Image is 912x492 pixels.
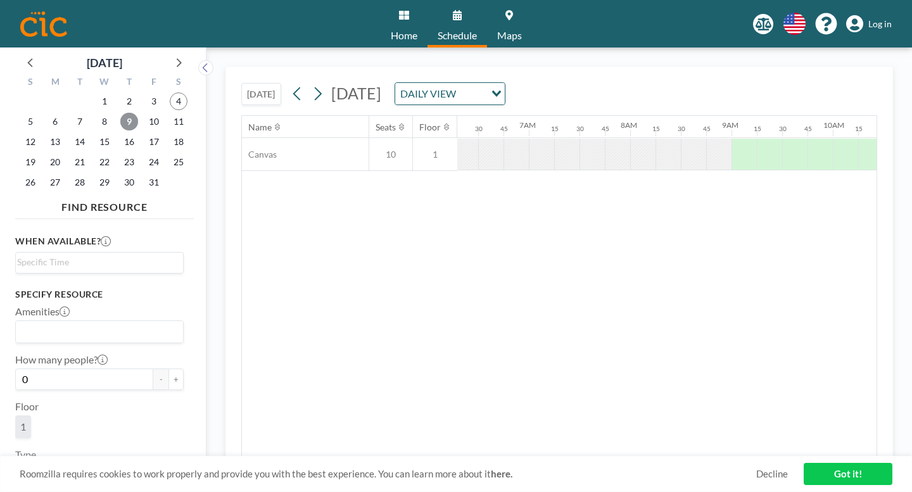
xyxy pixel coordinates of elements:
span: Canvas [242,149,277,160]
div: 30 [779,125,787,133]
span: Monday, October 6, 2025 [46,113,64,130]
span: Log in [868,18,892,30]
span: Monday, October 13, 2025 [46,133,64,151]
div: Search for option [16,321,183,343]
img: organization-logo [20,11,67,37]
span: Thursday, October 16, 2025 [120,133,138,151]
span: Sunday, October 26, 2025 [22,173,39,191]
span: Friday, October 24, 2025 [145,153,163,171]
div: 10AM [823,120,844,130]
input: Search for option [17,324,176,340]
div: Search for option [395,83,505,104]
span: Friday, October 10, 2025 [145,113,163,130]
span: Friday, October 17, 2025 [145,133,163,151]
a: Got it! [804,463,892,485]
a: Decline [756,468,788,480]
div: 30 [475,125,483,133]
span: Saturday, October 18, 2025 [170,133,187,151]
span: DAILY VIEW [398,85,459,102]
span: Thursday, October 30, 2025 [120,173,138,191]
div: F [141,75,166,91]
h3: Specify resource [15,289,184,300]
div: S [166,75,191,91]
label: How many people? [15,353,108,366]
span: Wednesday, October 1, 2025 [96,92,113,110]
div: Seats [376,122,396,133]
div: M [43,75,68,91]
div: 7AM [519,120,536,130]
div: Name [248,122,272,133]
span: 1 [20,420,26,432]
span: Wednesday, October 22, 2025 [96,153,113,171]
span: Monday, October 27, 2025 [46,173,64,191]
label: Amenities [15,305,70,318]
span: Thursday, October 9, 2025 [120,113,138,130]
div: 15 [754,125,761,133]
span: Thursday, October 23, 2025 [120,153,138,171]
span: Wednesday, October 8, 2025 [96,113,113,130]
div: Search for option [16,253,183,272]
div: 45 [703,125,711,133]
div: T [117,75,141,91]
div: 30 [678,125,685,133]
div: 15 [551,125,559,133]
div: W [92,75,117,91]
div: 45 [804,125,812,133]
button: [DATE] [241,83,281,105]
input: Search for option [17,255,176,269]
span: Saturday, October 4, 2025 [170,92,187,110]
span: Saturday, October 11, 2025 [170,113,187,130]
h4: FIND RESOURCE [15,196,194,213]
span: Monday, October 20, 2025 [46,153,64,171]
span: Friday, October 3, 2025 [145,92,163,110]
span: Sunday, October 5, 2025 [22,113,39,130]
span: Sunday, October 12, 2025 [22,133,39,151]
input: Search for option [460,85,484,102]
div: 9AM [722,120,738,130]
button: - [153,369,168,390]
label: Floor [15,400,39,413]
span: Maps [497,30,522,41]
a: Log in [846,15,892,33]
span: Home [391,30,417,41]
div: T [68,75,92,91]
span: Thursday, October 2, 2025 [120,92,138,110]
span: Roomzilla requires cookies to work properly and provide you with the best experience. You can lea... [20,468,756,480]
span: 1 [413,149,457,160]
div: 15 [652,125,660,133]
div: [DATE] [87,54,122,72]
span: Tuesday, October 28, 2025 [71,173,89,191]
span: Wednesday, October 29, 2025 [96,173,113,191]
div: 45 [500,125,508,133]
span: [DATE] [331,84,381,103]
div: 15 [855,125,863,133]
span: Wednesday, October 15, 2025 [96,133,113,151]
div: 8AM [621,120,637,130]
button: + [168,369,184,390]
span: Tuesday, October 21, 2025 [71,153,89,171]
label: Type [15,448,36,461]
span: Schedule [438,30,477,41]
a: here. [491,468,512,479]
span: Friday, October 31, 2025 [145,173,163,191]
span: Tuesday, October 7, 2025 [71,113,89,130]
div: 30 [576,125,584,133]
span: Tuesday, October 14, 2025 [71,133,89,151]
div: S [18,75,43,91]
span: Sunday, October 19, 2025 [22,153,39,171]
span: Saturday, October 25, 2025 [170,153,187,171]
div: 45 [602,125,609,133]
div: Floor [419,122,441,133]
span: 10 [369,149,412,160]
